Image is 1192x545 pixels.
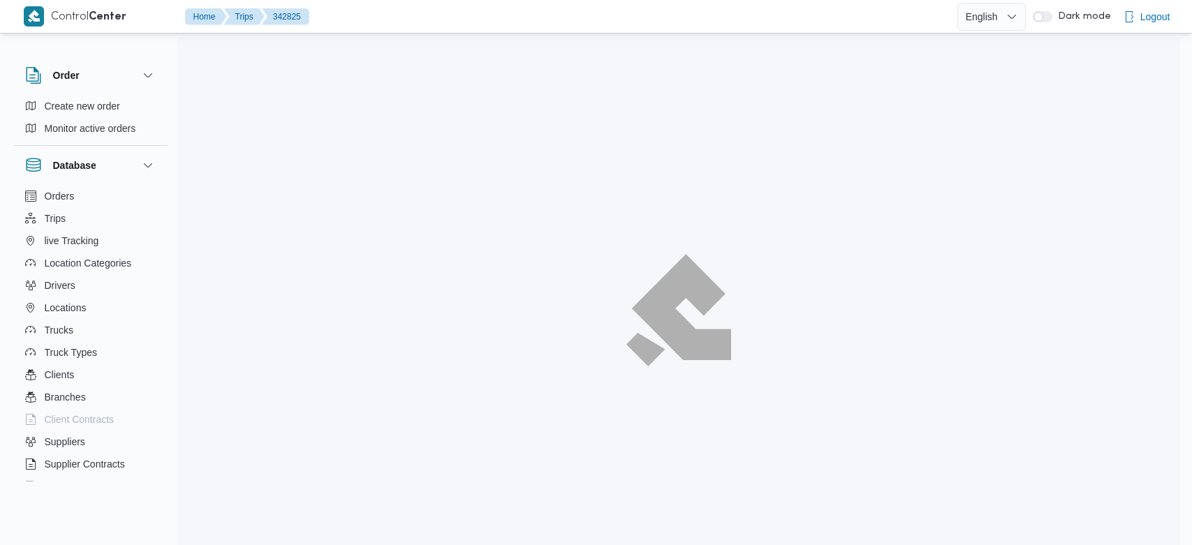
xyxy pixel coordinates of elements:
button: Trucks [20,319,162,341]
span: Drivers [45,277,75,294]
button: Orders [20,185,162,207]
button: Location Categories [20,252,162,274]
button: Drivers [20,274,162,297]
span: Client Contracts [45,411,115,428]
button: Clients [20,364,162,386]
h3: Order [53,67,80,84]
button: live Tracking [20,230,162,252]
span: Monitor active orders [45,120,136,137]
button: Monitor active orders [20,117,162,140]
span: Trucks [45,322,73,338]
b: Center [89,12,126,22]
button: Branches [20,386,162,408]
div: Database [14,185,168,487]
span: Orders [45,188,75,204]
button: Order [25,67,156,84]
img: ILLA Logo [634,262,723,357]
button: Logout [1118,3,1176,31]
span: Clients [45,366,75,383]
h3: Database [53,157,96,174]
span: Trips [45,210,66,227]
button: Create new order [20,95,162,117]
button: Suppliers [20,431,162,453]
span: Suppliers [45,433,85,450]
button: Trips [224,8,265,25]
span: Supplier Contracts [45,456,125,472]
div: Order [14,95,168,145]
button: Supplier Contracts [20,453,162,475]
span: Truck Types [45,344,97,361]
span: live Tracking [45,232,99,249]
span: Dark mode [1052,11,1111,22]
button: Client Contracts [20,408,162,431]
button: Devices [20,475,162,498]
button: Truck Types [20,341,162,364]
img: X8yXhbKr1z7QwAAAABJRU5ErkJggg== [24,6,44,27]
span: Locations [45,299,87,316]
button: Database [25,157,156,174]
span: Branches [45,389,86,405]
span: Logout [1140,8,1170,25]
button: Home [185,8,227,25]
button: 342825 [262,8,309,25]
span: Devices [45,478,80,495]
span: Location Categories [45,255,132,271]
span: Create new order [45,98,120,114]
button: Locations [20,297,162,319]
button: Trips [20,207,162,230]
